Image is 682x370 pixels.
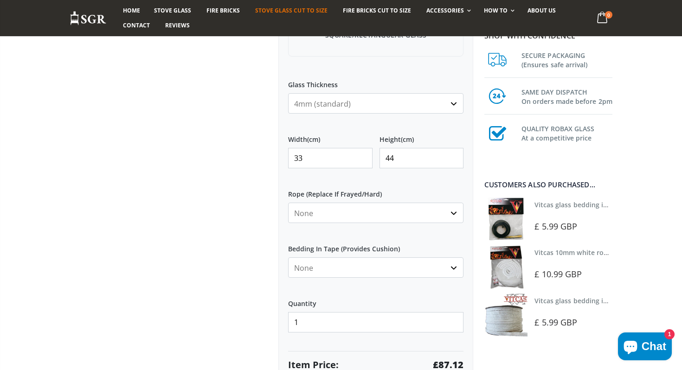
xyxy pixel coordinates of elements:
[380,128,464,144] label: Height
[116,18,157,33] a: Contact
[343,6,411,14] span: Fire Bricks Cut To Size
[288,128,373,144] label: Width
[165,21,190,29] span: Reviews
[307,135,320,144] span: (cm)
[615,332,675,363] inbox-online-store-chat: Shopify online store chat
[123,6,140,14] span: Home
[147,3,198,18] a: Stove Glass
[484,198,528,241] img: Vitcas stove glass bedding in tape
[116,3,147,18] a: Home
[401,135,414,144] span: (cm)
[521,86,612,106] h3: SAME DAY DISPATCH On orders made before 2pm
[206,6,240,14] span: Fire Bricks
[288,237,463,254] label: Bedding In Tape (Provides Cushion)
[521,3,563,18] a: About us
[528,6,556,14] span: About us
[521,122,612,143] h3: QUALITY ROBAX GLASS At a competitive price
[484,181,612,188] div: Customers also purchased...
[248,3,334,18] a: Stove Glass Cut To Size
[336,3,418,18] a: Fire Bricks Cut To Size
[484,6,508,14] span: How To
[521,49,612,70] h3: SECURE PACKAGING (Ensures safe arrival)
[288,182,463,199] label: Rope (Replace If Frayed/Hard)
[199,3,247,18] a: Fire Bricks
[477,3,519,18] a: How To
[288,73,463,89] label: Glass Thickness
[158,18,197,33] a: Reviews
[534,221,577,232] span: £ 5.99 GBP
[426,6,464,14] span: Accessories
[534,317,577,328] span: £ 5.99 GBP
[70,11,107,26] img: Stove Glass Replacement
[605,11,612,19] span: 0
[288,292,463,308] label: Quantity
[593,9,612,27] a: 0
[255,6,327,14] span: Stove Glass Cut To Size
[484,245,528,288] img: Vitcas white rope, glue and gloves kit 10mm
[419,3,476,18] a: Accessories
[154,6,191,14] span: Stove Glass
[534,268,582,280] span: £ 10.99 GBP
[123,21,150,29] span: Contact
[484,293,528,337] img: Vitcas stove glass bedding in tape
